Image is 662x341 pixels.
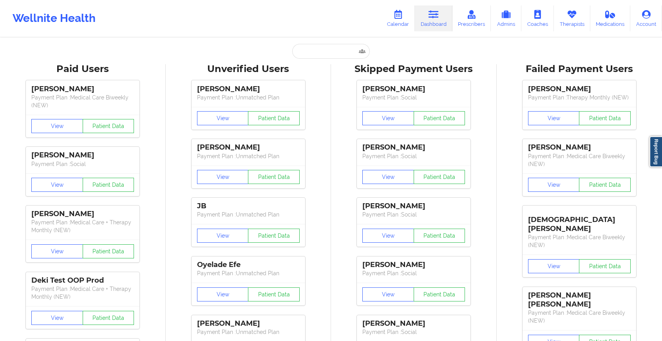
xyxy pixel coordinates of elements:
div: Failed Payment Users [502,63,657,75]
div: Unverified Users [171,63,326,75]
button: Patient Data [248,111,300,125]
button: Patient Data [579,178,631,192]
p: Payment Plan : Social [362,269,465,277]
button: View [362,229,414,243]
button: Patient Data [83,119,134,133]
div: [PERSON_NAME] [31,85,134,94]
div: [PERSON_NAME] [PERSON_NAME] [528,291,631,309]
button: Patient Data [83,244,134,258]
div: [PERSON_NAME] [31,209,134,218]
div: [PERSON_NAME] [362,85,465,94]
p: Payment Plan : Unmatched Plan [197,269,300,277]
p: Payment Plan : Unmatched Plan [197,152,300,160]
button: View [197,170,249,184]
button: Patient Data [248,170,300,184]
button: Patient Data [83,178,134,192]
div: Deki Test OOP Prod [31,276,134,285]
div: [PERSON_NAME] [197,143,300,152]
p: Payment Plan : Social [31,160,134,168]
div: JB [197,202,300,211]
a: Medications [590,5,631,31]
a: Prescribers [452,5,491,31]
div: [PERSON_NAME] [362,260,465,269]
button: Patient Data [248,229,300,243]
a: Report Bug [649,136,662,167]
a: Coaches [521,5,554,31]
p: Payment Plan : Unmatched Plan [197,211,300,218]
p: Payment Plan : Social [362,211,465,218]
div: Oyelade Efe [197,260,300,269]
button: View [528,178,580,192]
button: View [31,178,83,192]
div: [PERSON_NAME] [362,143,465,152]
button: View [197,111,249,125]
div: [PERSON_NAME] [197,85,300,94]
p: Payment Plan : Therapy Monthly (NEW) [528,94,631,101]
a: Dashboard [415,5,452,31]
p: Payment Plan : Medical Care + Therapy Monthly (NEW) [31,285,134,301]
div: [PERSON_NAME] [197,319,300,328]
button: View [31,311,83,325]
div: [PERSON_NAME] [362,319,465,328]
button: View [31,119,83,133]
a: Therapists [554,5,590,31]
div: [PERSON_NAME] [528,85,631,94]
button: View [197,229,249,243]
div: [DEMOGRAPHIC_DATA][PERSON_NAME] [528,209,631,233]
button: View [197,287,249,301]
button: Patient Data [414,287,465,301]
button: View [528,111,580,125]
button: Patient Data [579,259,631,273]
button: Patient Data [83,311,134,325]
button: View [362,287,414,301]
div: [PERSON_NAME] [31,151,134,160]
p: Payment Plan : Unmatched Plan [197,328,300,336]
button: View [528,259,580,273]
p: Payment Plan : Social [362,328,465,336]
a: Admins [491,5,521,31]
button: View [362,111,414,125]
button: Patient Data [579,111,631,125]
button: Patient Data [414,111,465,125]
button: Patient Data [414,170,465,184]
p: Payment Plan : Unmatched Plan [197,94,300,101]
button: Patient Data [248,287,300,301]
div: Paid Users [5,63,160,75]
p: Payment Plan : Social [362,94,465,101]
button: View [362,170,414,184]
p: Payment Plan : Medical Care Biweekly (NEW) [528,233,631,249]
p: Payment Plan : Medical Care + Therapy Monthly (NEW) [31,218,134,234]
p: Payment Plan : Medical Care Biweekly (NEW) [528,309,631,325]
button: Patient Data [414,229,465,243]
a: Calendar [381,5,415,31]
p: Payment Plan : Social [362,152,465,160]
div: Skipped Payment Users [336,63,491,75]
p: Payment Plan : Medical Care Biweekly (NEW) [31,94,134,109]
div: [PERSON_NAME] [528,143,631,152]
p: Payment Plan : Medical Care Biweekly (NEW) [528,152,631,168]
button: View [31,244,83,258]
a: Account [630,5,662,31]
div: [PERSON_NAME] [362,202,465,211]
